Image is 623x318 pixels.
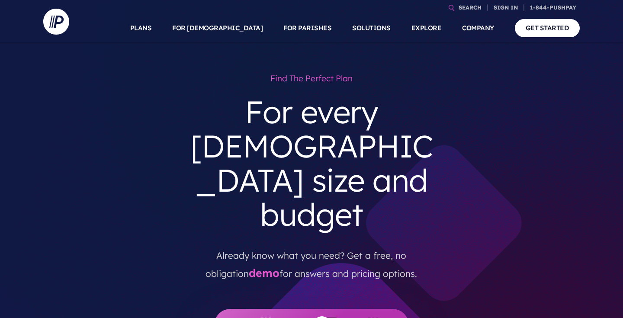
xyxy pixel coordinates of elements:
[352,13,391,43] a: SOLUTIONS
[411,13,442,43] a: EXPLORE
[249,266,279,279] a: demo
[172,13,263,43] a: FOR [DEMOGRAPHIC_DATA]
[181,69,442,88] h1: Find the perfect plan
[187,239,436,283] p: Already know what you need? Get a free, no obligation for answers and pricing options.
[462,13,494,43] a: COMPANY
[283,13,331,43] a: FOR PARISHES
[181,88,442,239] h3: For every [DEMOGRAPHIC_DATA] size and budget
[130,13,152,43] a: PLANS
[515,19,580,37] a: GET STARTED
